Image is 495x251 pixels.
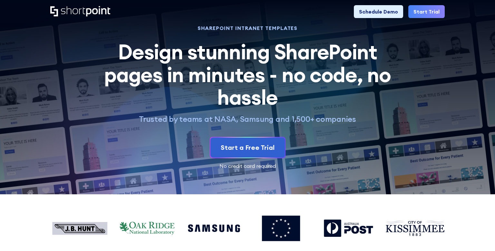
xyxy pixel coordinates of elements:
[221,143,275,152] div: Start a Free Trial
[97,114,398,124] p: Trusted by teams at NASA, Samsung and 1,500+ companies
[97,26,398,30] h1: SHAREPOINT INTRANET TEMPLATES
[379,177,495,251] iframe: Chat Widget
[50,6,110,17] a: Home
[97,41,398,109] h2: Design stunning SharePoint pages in minutes - no code, no hassle
[50,163,445,169] div: No credit card required
[408,5,445,18] a: Start Trial
[210,138,285,158] a: Start a Free Trial
[354,5,403,18] a: Schedule Demo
